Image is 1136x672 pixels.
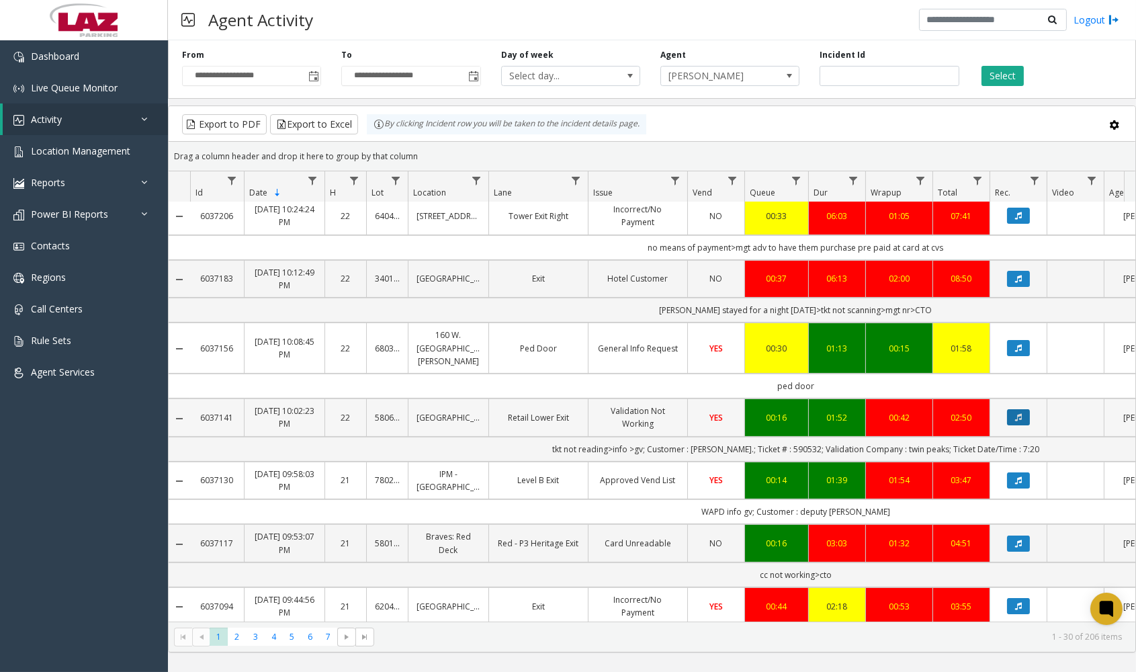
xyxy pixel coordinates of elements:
[375,474,400,487] a: 780289
[13,52,24,62] img: 'icon'
[874,474,924,487] a: 01:54
[817,537,857,550] a: 03:03
[333,210,358,222] a: 22
[696,537,736,550] a: NO
[31,366,95,378] span: Agent Services
[874,600,924,613] a: 00:53
[198,537,236,550] a: 6037117
[753,210,800,222] a: 00:33
[753,537,800,550] a: 00:16
[367,114,646,134] div: By clicking Incident row you will be taken to the incident details page.
[567,171,585,190] a: Lane Filter Menu
[413,187,446,198] span: Location
[195,187,203,198] span: Id
[169,274,190,285] a: Collapse Details
[355,628,374,646] span: Go to the last page
[13,83,24,94] img: 'icon'
[253,468,316,493] a: [DATE] 09:58:03 PM
[696,272,736,285] a: NO
[696,210,736,222] a: NO
[253,266,316,292] a: [DATE] 10:12:49 PM
[333,537,358,550] a: 21
[466,67,480,85] span: Toggle popup
[333,342,358,355] a: 22
[31,334,71,347] span: Rule Sets
[724,171,742,190] a: Vend Filter Menu
[417,329,480,368] a: 160 W. [GEOGRAPHIC_DATA][PERSON_NAME]
[693,187,712,198] span: Vend
[202,3,320,36] h3: Agent Activity
[941,342,981,355] a: 01:58
[247,628,265,646] span: Page 3
[941,210,981,222] div: 07:41
[844,171,863,190] a: Dur Filter Menu
[253,530,316,556] a: [DATE] 09:53:07 PM
[597,405,679,430] a: Validation Not Working
[874,210,924,222] a: 01:05
[375,600,400,613] a: 620428
[817,474,857,487] div: 01:39
[753,474,800,487] a: 00:14
[31,239,70,252] span: Contacts
[941,537,981,550] a: 04:51
[13,115,24,126] img: 'icon'
[710,210,723,222] span: NO
[817,342,857,355] div: 01:13
[941,474,981,487] div: 03:47
[333,474,358,487] a: 21
[597,203,679,228] a: Incorrect/No Payment
[696,411,736,424] a: YES
[874,272,924,285] a: 02:00
[941,411,981,424] a: 02:50
[502,67,612,85] span: Select day...
[333,411,358,424] a: 22
[345,171,363,190] a: H Filter Menu
[497,210,580,222] a: Tower Exit Right
[13,210,24,220] img: 'icon'
[753,600,800,613] a: 00:44
[817,272,857,285] a: 06:13
[417,272,480,285] a: [GEOGRAPHIC_DATA]
[753,411,800,424] a: 00:16
[660,49,686,61] label: Agent
[253,593,316,619] a: [DATE] 09:44:56 PM
[198,600,236,613] a: 6037094
[31,271,66,284] span: Regions
[709,474,723,486] span: YES
[182,114,267,134] button: Export to PDF
[333,600,358,613] a: 21
[272,187,283,198] span: Sortable
[375,210,400,222] a: 640484
[341,49,352,61] label: To
[417,411,480,424] a: [GEOGRAPHIC_DATA]
[753,272,800,285] div: 00:37
[1026,171,1044,190] a: Rec. Filter Menu
[710,273,723,284] span: NO
[871,187,902,198] span: Wrapup
[13,368,24,378] img: 'icon'
[181,3,195,36] img: pageIcon
[995,187,1010,198] span: Rec.
[969,171,987,190] a: Total Filter Menu
[198,210,236,222] a: 6037206
[13,146,24,157] img: 'icon'
[169,211,190,222] a: Collapse Details
[375,537,400,550] a: 580116
[938,187,957,198] span: Total
[375,411,400,424] a: 580644
[169,601,190,612] a: Collapse Details
[169,476,190,487] a: Collapse Details
[661,67,771,85] span: [PERSON_NAME]
[198,272,236,285] a: 6037183
[13,304,24,315] img: 'icon'
[941,600,981,613] div: 03:55
[497,474,580,487] a: Level B Exit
